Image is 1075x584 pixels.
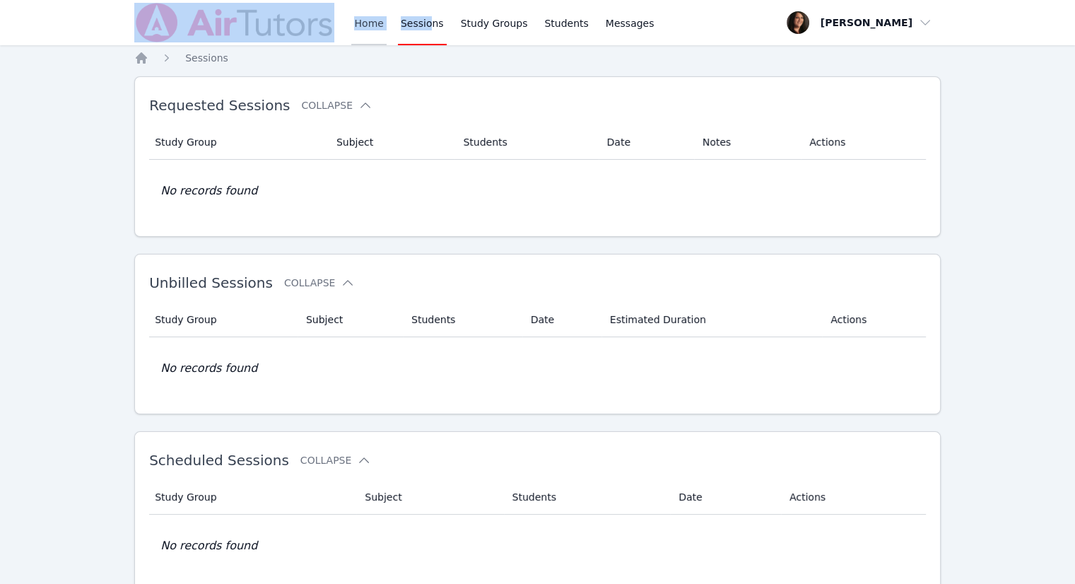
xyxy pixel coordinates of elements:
[149,480,356,515] th: Study Group
[149,337,926,399] td: No records found
[606,16,654,30] span: Messages
[454,125,598,160] th: Students
[149,125,328,160] th: Study Group
[134,51,941,65] nav: Breadcrumb
[328,125,455,160] th: Subject
[300,453,371,467] button: Collapse
[149,452,289,469] span: Scheduled Sessions
[781,480,926,515] th: Actions
[298,303,403,337] th: Subject
[284,276,355,290] button: Collapse
[149,160,926,222] td: No records found
[301,98,372,112] button: Collapse
[522,303,601,337] th: Date
[356,480,503,515] th: Subject
[601,303,822,337] th: Estimated Duration
[801,125,926,160] th: Actions
[134,3,334,42] img: Air Tutors
[599,125,694,160] th: Date
[403,303,522,337] th: Students
[149,515,926,577] td: No records found
[504,480,671,515] th: Students
[149,97,290,114] span: Requested Sessions
[149,274,273,291] span: Unbilled Sessions
[149,303,298,337] th: Study Group
[670,480,781,515] th: Date
[822,303,926,337] th: Actions
[185,51,228,65] a: Sessions
[185,52,228,64] span: Sessions
[694,125,801,160] th: Notes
